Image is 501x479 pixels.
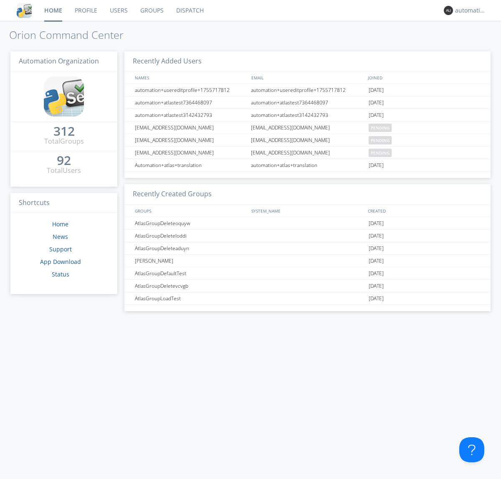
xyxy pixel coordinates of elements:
[133,217,248,229] div: AtlasGroupDeleteoquyw
[124,184,491,205] h3: Recently Created Groups
[369,159,384,172] span: [DATE]
[369,242,384,255] span: [DATE]
[124,280,491,292] a: AtlasGroupDeletevcvgb[DATE]
[57,156,71,166] a: 92
[249,147,367,159] div: [EMAIL_ADDRESS][DOMAIN_NAME]
[44,137,84,146] div: Total Groups
[124,217,491,230] a: AtlasGroupDeleteoquyw[DATE]
[249,122,367,134] div: [EMAIL_ADDRESS][DOMAIN_NAME]
[52,270,69,278] a: Status
[133,96,248,109] div: automation+atlastest7364468097
[133,230,248,242] div: AtlasGroupDeleteloddi
[124,134,491,147] a: [EMAIL_ADDRESS][DOMAIN_NAME][EMAIL_ADDRESS][DOMAIN_NAME]pending
[133,292,248,304] div: AtlasGroupLoadTest
[369,124,392,132] span: pending
[369,217,384,230] span: [DATE]
[49,245,72,253] a: Support
[369,292,384,305] span: [DATE]
[369,149,392,157] span: pending
[249,159,367,171] div: automation+atlas+translation
[133,280,248,292] div: AtlasGroupDeletevcvgb
[249,84,367,96] div: automation+usereditprofile+1755717812
[133,84,248,96] div: automation+usereditprofile+1755717812
[124,255,491,267] a: [PERSON_NAME][DATE]
[444,6,453,15] img: 373638.png
[366,71,483,84] div: JOINED
[455,6,486,15] div: automation+atlas0016
[53,233,68,241] a: News
[19,56,99,66] span: Automation Organization
[44,76,84,117] img: cddb5a64eb264b2086981ab96f4c1ba7
[369,84,384,96] span: [DATE]
[369,280,384,292] span: [DATE]
[53,127,75,135] div: 312
[133,159,248,171] div: Automation+atlas+translation
[133,122,248,134] div: [EMAIL_ADDRESS][DOMAIN_NAME]
[369,255,384,267] span: [DATE]
[133,255,248,267] div: [PERSON_NAME]
[124,51,491,72] h3: Recently Added Users
[249,205,366,217] div: SYSTEM_NAME
[133,134,248,146] div: [EMAIL_ADDRESS][DOMAIN_NAME]
[52,220,68,228] a: Home
[133,71,247,84] div: NAMES
[133,147,248,159] div: [EMAIL_ADDRESS][DOMAIN_NAME]
[124,96,491,109] a: automation+atlastest7364468097automation+atlastest7364468097[DATE]
[366,205,483,217] div: CREATED
[124,267,491,280] a: AtlasGroupDefaultTest[DATE]
[124,109,491,122] a: automation+atlastest3142432793automation+atlastest3142432793[DATE]
[124,230,491,242] a: AtlasGroupDeleteloddi[DATE]
[133,242,248,254] div: AtlasGroupDeleteaduyn
[47,166,81,175] div: Total Users
[249,109,367,121] div: automation+atlastest3142432793
[17,3,32,18] img: cddb5a64eb264b2086981ab96f4c1ba7
[10,193,117,213] h3: Shortcuts
[124,147,491,159] a: [EMAIL_ADDRESS][DOMAIN_NAME][EMAIL_ADDRESS][DOMAIN_NAME]pending
[249,134,367,146] div: [EMAIL_ADDRESS][DOMAIN_NAME]
[57,156,71,165] div: 92
[369,96,384,109] span: [DATE]
[124,159,491,172] a: Automation+atlas+translationautomation+atlas+translation[DATE]
[369,267,384,280] span: [DATE]
[133,267,248,279] div: AtlasGroupDefaultTest
[53,127,75,137] a: 312
[124,242,491,255] a: AtlasGroupDeleteaduyn[DATE]
[369,109,384,122] span: [DATE]
[133,205,247,217] div: GROUPS
[369,136,392,144] span: pending
[133,109,248,121] div: automation+atlastest3142432793
[124,292,491,305] a: AtlasGroupLoadTest[DATE]
[369,230,384,242] span: [DATE]
[124,122,491,134] a: [EMAIL_ADDRESS][DOMAIN_NAME][EMAIL_ADDRESS][DOMAIN_NAME]pending
[249,96,367,109] div: automation+atlastest7364468097
[459,437,484,462] iframe: Toggle Customer Support
[40,258,81,266] a: App Download
[249,71,366,84] div: EMAIL
[124,84,491,96] a: automation+usereditprofile+1755717812automation+usereditprofile+1755717812[DATE]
